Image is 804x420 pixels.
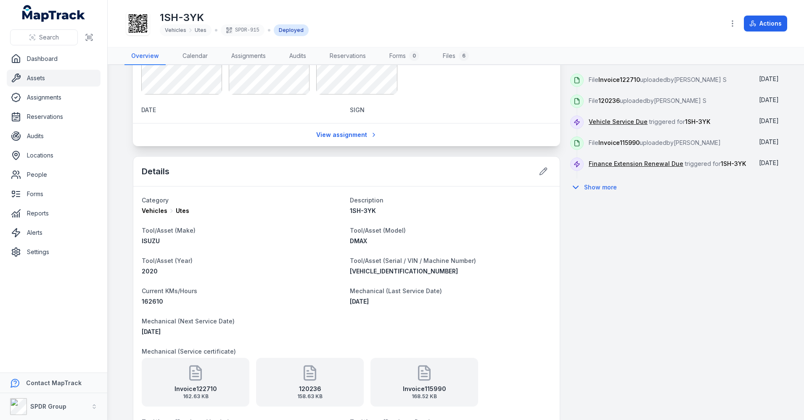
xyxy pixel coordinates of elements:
span: File uploaded by [PERSON_NAME] S [589,97,706,104]
span: Vehicles [142,207,167,215]
a: Assignments [225,47,272,65]
a: Reservations [323,47,373,65]
strong: Invoice115990 [403,385,446,393]
h2: Details [142,165,169,177]
a: Overview [124,47,166,65]
a: Assets [7,70,100,87]
span: Utes [195,27,206,34]
span: File uploaded by [PERSON_NAME] [589,139,721,146]
a: Forms [7,186,100,202]
div: SPDR-915 [221,24,264,36]
h1: 1SH-3YK [160,11,309,24]
button: Show more [570,178,622,196]
span: 1SH-3YK [685,118,710,125]
strong: SPDR Group [30,403,66,410]
span: [DATE] [350,298,369,305]
span: 2020 [142,268,158,275]
span: ISUZU [142,237,160,244]
span: 162610 [142,298,163,305]
button: Search [10,29,78,45]
button: Actions [744,16,787,31]
strong: Invoice122710 [175,385,217,393]
a: Audits [283,47,313,65]
a: Settings [7,244,100,260]
span: [DATE] [759,138,779,145]
span: Tool/Asset (Make) [142,227,196,234]
div: 0 [409,51,419,61]
span: Vehicles [165,27,186,34]
time: 01/01/2025, 12:00:02 am [759,159,779,166]
a: Forms0 [383,47,426,65]
span: triggered for [589,160,746,167]
a: Dashboard [7,50,100,67]
span: Current KMs/Hours [142,287,197,294]
span: [DATE] [759,159,779,166]
span: [DATE] [759,117,779,124]
time: 01/09/2025, 7:54:08 am [759,75,779,82]
strong: 120236 [297,385,323,393]
span: 1SH-3YK [721,160,746,167]
span: DMAX [350,237,367,244]
a: MapTrack [22,5,85,22]
span: 158.63 KB [297,393,323,400]
span: Mechanical (Next Service Date) [142,318,235,325]
a: Vehicle Service Due [589,118,648,126]
span: Tool/Asset (Year) [142,257,193,264]
span: Search [39,33,59,42]
span: [DATE] [759,75,779,82]
span: triggered for [589,118,710,125]
a: Locations [7,147,100,164]
div: 6 [459,51,469,61]
time: 30/04/2025, 7:40:44 am [759,96,779,103]
span: DATE [141,106,156,113]
a: Audits [7,128,100,144]
span: Invoice122710 [598,76,640,83]
span: Description [350,197,383,204]
a: Alerts [7,224,100,241]
span: Utes [176,207,189,215]
span: [DATE] [142,328,161,335]
a: Files6 [436,47,476,65]
div: Deployed [274,24,309,36]
strong: Contact MapTrack [26,379,82,386]
span: [DATE] [759,96,779,103]
time: 27/08/2025, 7:30:00 pm [350,298,369,305]
a: Reports [7,205,100,222]
time: 26/02/2025, 7:40:00 am [759,117,779,124]
span: Category [142,197,169,204]
a: View assignment [311,127,383,143]
time: 16/01/2025, 6:11:57 am [759,138,779,145]
span: File uploaded by [PERSON_NAME] S [589,76,727,83]
span: SIGN [350,106,365,113]
a: Finance Extension Renewal Due [589,160,683,168]
time: 27/02/2026, 6:30:00 pm [142,328,161,335]
span: Mechanical (Service certificate) [142,348,236,355]
a: Calendar [176,47,214,65]
span: Mechanical (Last Service Date) [350,287,442,294]
a: Reservations [7,108,100,125]
a: People [7,166,100,183]
span: [VEHICLE_IDENTIFICATION_NUMBER] [350,268,458,275]
span: 168.52 KB [403,393,446,400]
span: 120236 [598,97,620,104]
span: Tool/Asset (Serial / VIN / Machine Number) [350,257,476,264]
span: Invoice115990 [598,139,640,146]
a: Assignments [7,89,100,106]
span: 1SH-3YK [350,207,376,214]
span: Tool/Asset (Model) [350,227,406,234]
span: 162.63 KB [175,393,217,400]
